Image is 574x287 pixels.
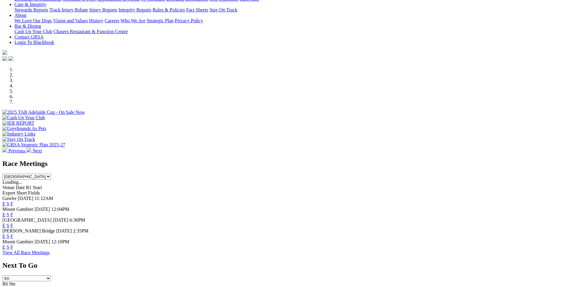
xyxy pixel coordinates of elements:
[2,137,35,142] img: Stay On Track
[2,56,7,61] img: facebook.svg
[2,110,85,115] img: 2025 TAB Adelaide Cup - On Sale Now
[7,245,9,250] a: S
[7,223,9,228] a: S
[118,7,151,12] a: Integrity Reports
[2,212,5,217] a: E
[14,29,52,34] a: Cash Up Your Club
[8,56,13,61] img: twitter.svg
[2,196,17,201] span: Gawler
[53,29,128,34] a: Chasers Restaurant & Function Centre
[51,239,69,244] span: 12:10PM
[9,281,15,286] span: 9m
[2,234,5,239] a: E
[11,234,13,239] a: F
[26,185,42,190] span: R1 Start
[35,239,50,244] span: [DATE]
[2,228,55,233] span: [PERSON_NAME] Bridge
[14,13,27,18] a: About
[2,120,34,126] img: IER REPORT
[7,234,9,239] a: S
[51,207,69,212] span: 12:04PM
[11,245,13,250] a: F
[186,7,208,12] a: Fact Sheets
[2,131,36,137] img: Industry Links
[147,18,174,23] a: Strategic Plan
[8,148,25,153] span: Previous
[2,190,15,195] span: Expert
[14,23,41,29] a: Bar & Dining
[7,212,9,217] a: S
[2,261,572,270] h2: Next To Go
[53,217,68,223] span: [DATE]
[2,142,65,148] img: GRSA Strategic Plan 2025-27
[89,18,103,23] a: History
[2,250,50,255] a: View All Race Meetings
[27,148,42,153] a: Next
[2,201,5,206] a: E
[2,115,45,120] img: Cash Up Your Club
[2,239,33,244] span: Mount Gambier
[105,18,119,23] a: Careers
[11,201,13,206] a: F
[2,50,7,55] img: logo-grsa-white.png
[70,217,85,223] span: 6:36PM
[53,18,88,23] a: Vision and Values
[7,201,9,206] a: S
[2,126,46,131] img: Greyhounds As Pets
[35,196,53,201] span: 11:12AM
[16,185,25,190] span: Date
[56,228,72,233] span: [DATE]
[2,148,7,152] img: chevron-left-pager-white.svg
[49,7,88,12] a: Track Injury Rebate
[209,7,237,12] a: Stay On Track
[14,7,572,13] div: Care & Integrity
[152,7,185,12] a: Rules & Policies
[14,7,48,12] a: Stewards Reports
[89,7,117,12] a: Injury Reports
[14,18,572,23] div: About
[2,245,5,250] a: E
[18,196,33,201] span: [DATE]
[27,148,31,152] img: chevron-right-pager-white.svg
[121,18,146,23] a: Who We Are
[11,223,13,228] a: F
[11,212,13,217] a: F
[73,228,89,233] span: 2:35PM
[33,148,42,153] span: Next
[14,40,54,45] a: Login To Blackbook
[14,2,46,7] a: Care & Integrity
[14,18,52,23] a: We Love Our Dogs
[2,281,8,286] span: R6
[14,34,43,39] a: Contact GRSA
[28,190,40,195] span: Fields
[2,179,22,185] span: Loading...
[2,148,27,153] a: Previous
[35,207,50,212] span: [DATE]
[2,223,5,228] a: E
[17,190,27,195] span: Short
[2,217,52,223] span: [GEOGRAPHIC_DATA]
[14,29,572,34] div: Bar & Dining
[2,207,33,212] span: Mount Gambier
[175,18,203,23] a: Privacy Policy
[2,160,572,168] h2: Race Meetings
[2,185,14,190] span: Venue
